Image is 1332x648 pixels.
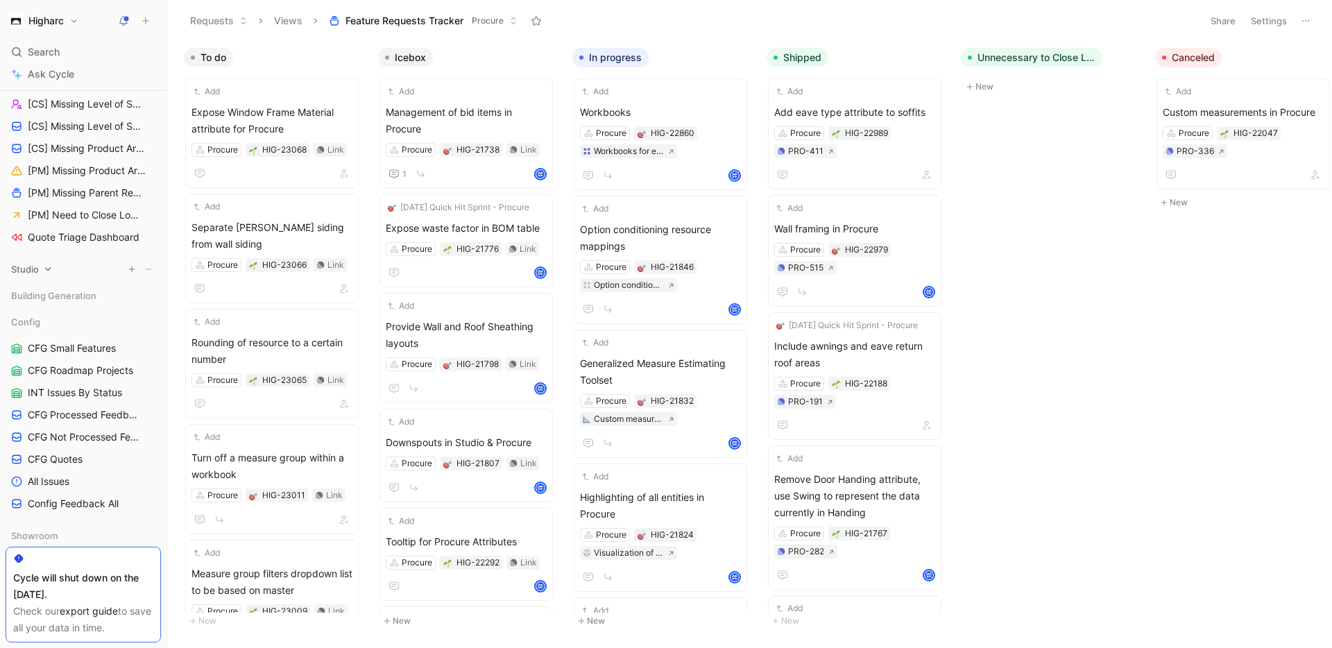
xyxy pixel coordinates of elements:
a: CFG Processed Feedback [6,404,161,425]
a: AddGeneralized Measure Estimating ToolsetProcure📐Custom measurementsavatar [574,330,747,458]
button: 🎯[DATE] Quick Hit Sprint - Procure [774,318,920,332]
button: Add [191,430,222,444]
div: HIG-21832 [651,394,694,408]
div: Link [520,357,536,371]
a: AddSeparate [PERSON_NAME] siding from wall sidingProcureLink [185,194,359,303]
span: Canceled [1172,51,1215,65]
a: AddWorkbooksProcureWorkbooks for estimating methodology controlavatar [574,78,747,190]
img: avatar [730,572,740,582]
div: Procure [207,258,238,272]
span: Unnecessary to Close Loop [977,51,1095,65]
div: Procure [207,488,238,502]
a: AddHighlighting of all entities in ProcureProcureVisualization of entities in procureavatar [574,463,747,592]
img: avatar [730,305,740,314]
button: Icebox [378,48,433,67]
button: 1 [386,166,409,182]
img: 🎯 [776,321,785,330]
a: INT Issues By Status [6,382,161,403]
a: AddExpose Window Frame Material attribute for ProcureProcureLink [185,78,359,188]
a: [PM] Missing Parent Request [6,182,161,203]
button: 🌱 [831,379,841,389]
div: HIG-22860 [651,126,694,140]
button: Add [774,452,805,466]
div: Procure [402,357,432,371]
button: Canceled [1155,48,1222,67]
button: Share [1204,11,1242,31]
button: 🌱 [248,606,258,616]
div: Showroom [6,525,161,546]
button: Add [580,604,610,617]
span: Turn off a measure group within a workbook [191,450,352,483]
div: Link [328,604,345,618]
a: AddRounding of resource to a certain numberProcureLink [185,309,359,418]
div: Procure [402,556,432,570]
div: Procure [402,242,432,256]
a: [PM] Missing Product Area - Requests [6,160,161,181]
a: [CS] Missing Product Area - Feedback [6,138,161,159]
div: HIG-23068 [262,143,307,157]
h1: Higharc [28,15,64,27]
div: Custom measurements [594,412,664,426]
button: Add [386,415,416,429]
span: [CS] Missing Level of Support [28,97,144,111]
span: Studio [11,262,39,276]
button: Views [268,10,309,31]
div: Link [326,488,343,502]
div: Link [520,556,537,570]
button: Add [386,514,416,528]
div: Config [6,312,161,332]
span: Expose waste factor in BOM table [386,220,547,237]
a: AddTurn off a measure group within a workbookProcureLink [185,424,359,534]
img: 🎯 [638,130,646,138]
div: HIG-23011 [262,488,305,502]
div: 🎯 [637,262,647,272]
button: Add [580,470,610,484]
div: HIG-21807 [456,457,499,470]
a: 🎯[DATE] Quick Hit Sprint - ProcureInclude awnings and eave return roof areasProcurePRO-191 [768,312,941,440]
img: 🌱 [832,130,840,138]
button: 🌱 [443,244,452,254]
a: AddManagement of bid items in ProcureProcureLink1avatar [379,78,553,189]
img: 🌱 [443,246,452,254]
img: avatar [536,268,545,278]
div: 🌱 [1220,128,1229,138]
span: Config [11,315,40,329]
span: Custom measurements in Procure [1163,104,1324,121]
div: Link [327,373,344,387]
img: Higharc [9,14,23,28]
img: 🎯 [443,361,452,369]
span: In progress [589,51,642,65]
span: Showroom [11,529,58,543]
button: 🎯 [443,359,452,369]
a: [CS] Missing Level of Support [6,116,161,137]
a: CFG Not Processed Feedback [6,427,161,447]
div: HIG-22979 [845,243,888,257]
div: Procure [596,528,626,542]
div: Link [520,242,536,256]
span: Feature Requests Tracker [345,14,463,28]
div: Option conditioning of resource mapping [594,278,664,292]
span: Provide Wall and Roof Sheathing layouts [386,318,547,352]
div: Workbooks for estimating methodology control [594,144,664,158]
span: CFG Small Features [28,341,116,355]
div: PRO-282 [788,545,824,559]
img: 🎯 [443,460,452,468]
div: 🎯 [637,530,647,540]
button: 🌱 [248,260,258,270]
span: Downspouts in Studio & Procure [386,434,547,451]
button: Add [774,602,805,615]
span: All Issues [28,475,69,488]
div: Studio [6,259,161,284]
div: 🌱 [248,375,258,385]
div: Building Generation [6,285,161,306]
a: AddDownspouts in Studio & ProcureProcureLinkavatar [379,409,553,502]
span: Management of bid items in Procure [386,104,547,137]
div: HIG-21824 [651,528,694,542]
div: Check our to save all your data in time. [13,603,153,636]
button: 🌱 [831,128,841,138]
div: 🎯 [443,459,452,468]
a: Ask Cycle [6,64,161,85]
div: PRO-515 [788,261,823,275]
